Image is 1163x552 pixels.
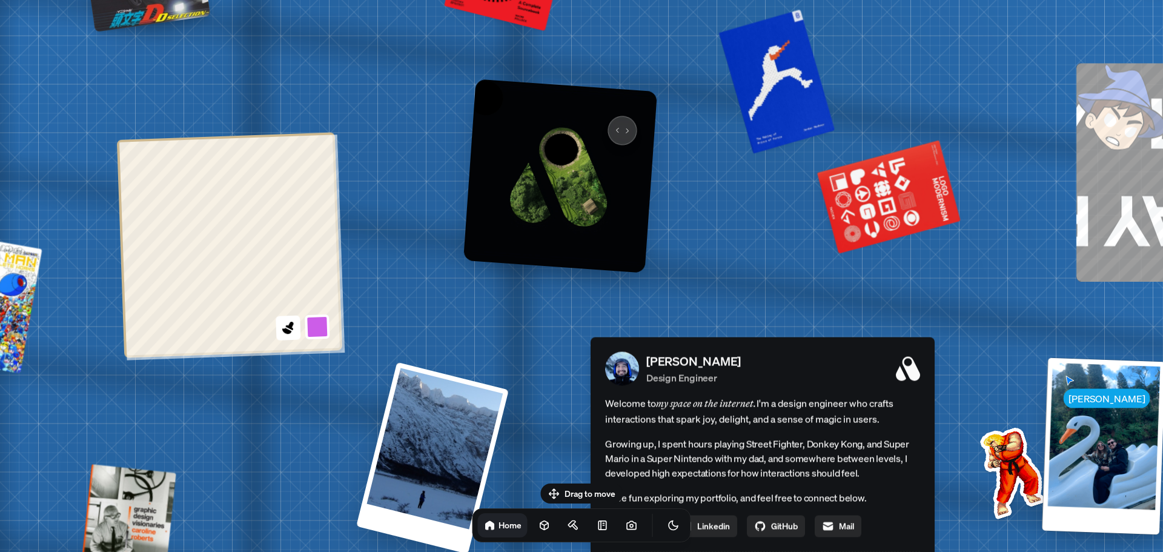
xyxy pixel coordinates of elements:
a: Home [478,513,528,537]
p: Design Engineer [646,370,741,385]
em: my space on the internet. [656,397,757,409]
span: Linkedin [697,520,730,533]
p: [PERSON_NAME] [646,352,741,370]
button: Toggle Theme [661,513,686,537]
a: Mail [815,515,861,537]
span: Mail [839,520,854,533]
a: Linkedin [673,515,737,537]
p: Growing up, I spent hours playing Street Fighter, Donkey Kong, and Super Mario in a Super Nintend... [605,436,920,480]
img: Logo variation 91 [463,79,657,273]
h1: Home [499,519,522,531]
a: GitHub [747,515,805,537]
span: GitHub [771,520,798,533]
span: Welcome to I'm a design engineer who crafts interactions that spark joy, delight, and a sense of ... [605,395,920,427]
p: Have fun exploring my portfolio, and feel free to connect below. [605,490,920,505]
img: Profile example [949,409,1071,531]
img: Profile Picture [605,351,639,385]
